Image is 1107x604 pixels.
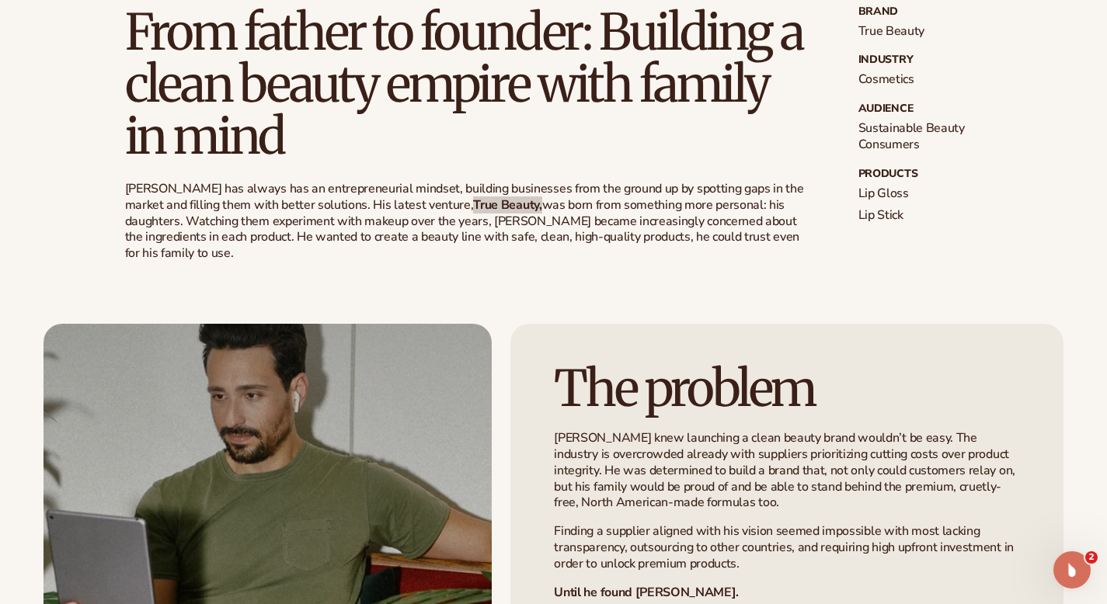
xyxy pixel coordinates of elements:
strong: Products [858,168,983,179]
p: Lip Gloss [858,186,983,202]
p: Cosmetics [858,71,983,88]
iframe: Intercom live chat [1053,551,1091,588]
p: [PERSON_NAME] knew launching a clean beauty brand wouldn’t be easy. The industry is overcrowded a... [554,430,1020,511]
p: True Beauty [858,23,983,40]
p: Lip Stick [858,207,983,224]
strong: Industry [858,54,983,65]
span: 2 [1085,551,1098,564]
p: [PERSON_NAME] has always has an entrepreneurial mindset, building businesses from the ground up b... [125,181,809,262]
strong: Audience [858,103,983,114]
strong: True Beauty, [473,196,541,213]
p: Finding a supplier aligned with his vision seemed impossible with most lacking transparency, outs... [554,523,1020,571]
strong: Brand [858,6,983,17]
h1: From father to founder: Building a clean beauty empire with family in mind [125,6,809,163]
strong: Until he found [PERSON_NAME]. [554,584,739,601]
h2: The problem [554,363,815,415]
p: Sustainable Beauty Consumers [858,120,983,153]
